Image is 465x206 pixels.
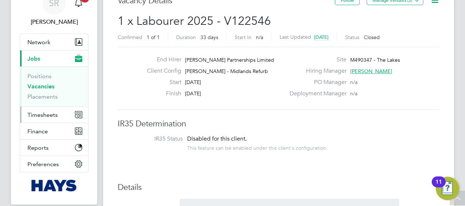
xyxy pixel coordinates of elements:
[27,111,58,118] span: Timesheets
[27,39,50,46] span: Network
[176,34,196,41] label: Duration
[27,55,40,62] span: Jobs
[27,161,59,168] span: Preferences
[20,140,88,156] button: Reports
[20,180,88,191] a: Go to home page
[118,182,439,193] h3: Details
[31,180,77,191] img: hays-logo-retina.png
[118,119,439,129] h3: IR35 Determination
[118,34,142,41] label: Confirmed
[141,90,181,98] label: Finish
[141,56,181,64] label: End Hirer
[147,34,160,41] span: 1 of 1
[118,14,271,28] span: 1 x Labourer 2025 - V122546
[314,34,329,40] span: [DATE]
[141,67,181,75] label: Client Config
[185,79,201,85] span: [DATE]
[20,18,88,26] span: Samantha Robinson
[185,57,274,63] span: [PERSON_NAME] Partnerships Limited
[435,182,442,191] div: 11
[20,123,88,139] button: Finance
[350,68,392,75] span: [PERSON_NAME]
[350,90,358,97] span: n/a
[285,79,347,86] label: PO Manager
[27,83,54,90] a: Vacancies
[20,156,88,172] button: Preferences
[27,73,52,80] a: Positions
[20,34,88,50] button: Network
[187,143,328,151] div: This feature can be enabled under this client's configuration.
[20,66,88,106] div: Jobs
[350,79,358,85] span: n/a
[350,57,400,63] span: M490347 - The Lakes
[285,90,347,98] label: Deployment Manager
[185,68,268,75] span: [PERSON_NAME] - Midlands Refurb
[345,34,359,41] label: Status
[27,93,58,100] a: Placements
[27,128,48,135] span: Finance
[235,34,252,41] label: Start In
[185,90,201,97] span: [DATE]
[125,135,183,143] label: IR35 Status
[187,135,247,142] span: Disabled for this client.
[364,34,380,41] span: Closed
[200,34,218,41] span: 33 days
[20,50,88,66] button: Jobs
[256,34,263,41] span: n/a
[141,79,181,86] label: Start
[280,34,311,40] label: Last Updated
[285,67,347,75] label: Hiring Manager
[285,56,347,64] label: Site
[436,177,459,200] button: Open Resource Center, 11 new notifications
[27,144,49,151] span: Reports
[20,107,88,123] button: Timesheets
